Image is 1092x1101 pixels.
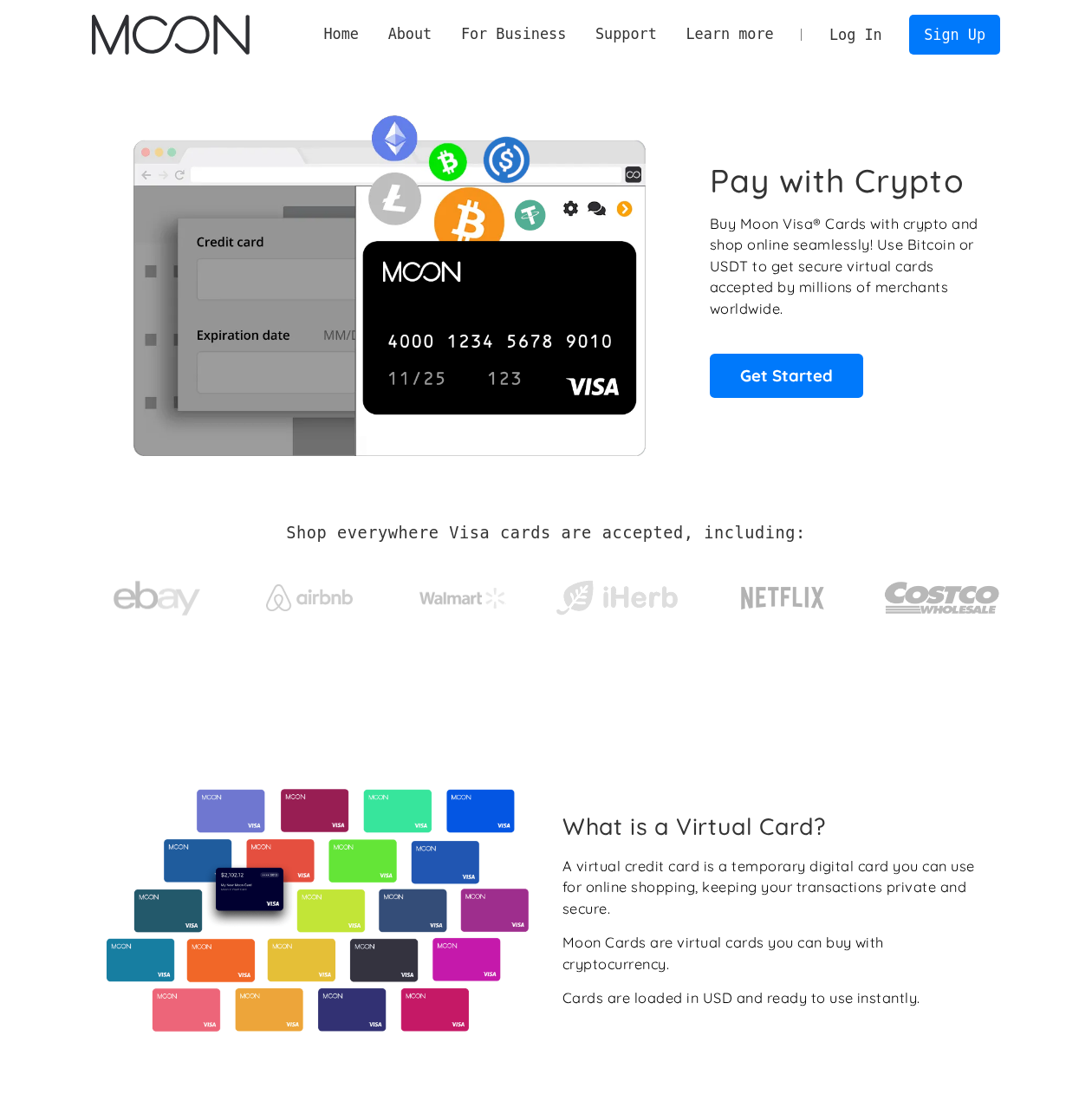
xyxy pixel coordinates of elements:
[909,15,999,54] a: Sign Up
[884,565,1000,630] img: Costco
[446,23,581,45] div: For Business
[286,524,805,543] h2: Shop everywhere Visa cards are accepted, including:
[388,23,432,45] div: About
[672,23,789,45] div: Learn more
[686,23,773,45] div: Learn more
[739,577,826,620] img: Netflix
[104,789,531,1032] img: Virtual cards from Moon
[710,354,863,397] a: Get Started
[309,23,374,45] a: Home
[461,23,566,45] div: For Business
[92,15,249,55] img: Moon Logo
[710,213,981,320] p: Buy Moon Visa® Cards with crypto and shop online seamlessly! Use Bitcoin or USDT to get secure vi...
[266,584,353,611] img: Airbnb
[562,812,986,840] h2: What is a Virtual Card?
[552,558,681,629] a: iHerb
[562,932,986,974] div: Moon Cards are virtual cards you can buy with cryptocurrency.
[552,576,681,621] img: iHerb
[710,161,965,200] h1: Pay with Crypto
[705,559,861,629] a: Netflix
[245,567,374,620] a: Airbnb
[419,588,506,609] img: Walmart
[562,987,920,1009] div: Cards are loaded in USD and ready to use instantly.
[114,571,200,626] img: ebay
[562,856,986,920] div: A virtual credit card is a temporary digital card you can use for online shopping, keeping your t...
[884,548,1000,639] a: Costco
[595,23,657,45] div: Support
[581,23,671,45] div: Support
[815,16,896,54] a: Log In
[92,103,686,455] img: Moon Cards let you spend your crypto anywhere Visa is accepted.
[399,570,528,617] a: Walmart
[374,23,446,45] div: About
[92,15,249,55] a: home
[92,554,221,635] a: ebay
